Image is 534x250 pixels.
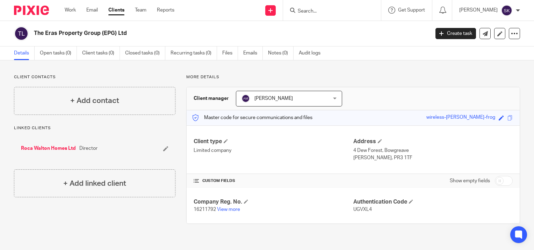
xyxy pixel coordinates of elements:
a: Roca Walton Homes Ltd [21,145,76,152]
span: Director [79,145,98,152]
p: [PERSON_NAME] [459,7,498,14]
a: Files [222,46,238,60]
a: Client tasks (0) [82,46,120,60]
h4: Address [353,138,513,145]
a: Details [14,46,35,60]
a: Open tasks (0) [40,46,77,60]
p: More details [186,74,520,80]
h2: The Eras Property Group (EPG) Ltd [34,30,347,37]
div: wireless-[PERSON_NAME]-frog [426,114,495,122]
a: Email [86,7,98,14]
h4: Authentication Code [353,198,513,206]
a: Team [135,7,146,14]
p: Linked clients [14,125,175,131]
span: Get Support [398,8,425,13]
label: Show empty fields [450,177,490,184]
img: svg%3E [14,26,29,41]
a: Recurring tasks (0) [171,46,217,60]
p: Limited company [194,147,353,154]
h3: Client manager [194,95,229,102]
img: svg%3E [501,5,512,16]
h4: Client type [194,138,353,145]
h4: Company Reg. No. [194,198,353,206]
a: Closed tasks (0) [125,46,165,60]
span: [PERSON_NAME] [254,96,293,101]
p: 4 Dew Forest, Bowgreave [353,147,513,154]
p: [PERSON_NAME], PR3 1TF [353,154,513,161]
a: Emails [243,46,263,60]
a: Create task [435,28,476,39]
img: Pixie [14,6,49,15]
h4: + Add linked client [63,178,126,189]
h4: CUSTOM FIELDS [194,178,353,184]
span: UGVXL4 [353,207,372,212]
a: Reports [157,7,174,14]
a: Work [65,7,76,14]
h4: + Add contact [70,95,119,106]
p: Client contacts [14,74,175,80]
span: 16211792 [194,207,216,212]
img: svg%3E [241,94,250,103]
a: Notes (0) [268,46,294,60]
input: Search [297,8,360,15]
a: Clients [108,7,124,14]
a: View more [217,207,240,212]
a: Audit logs [299,46,326,60]
p: Master code for secure communications and files [192,114,312,121]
